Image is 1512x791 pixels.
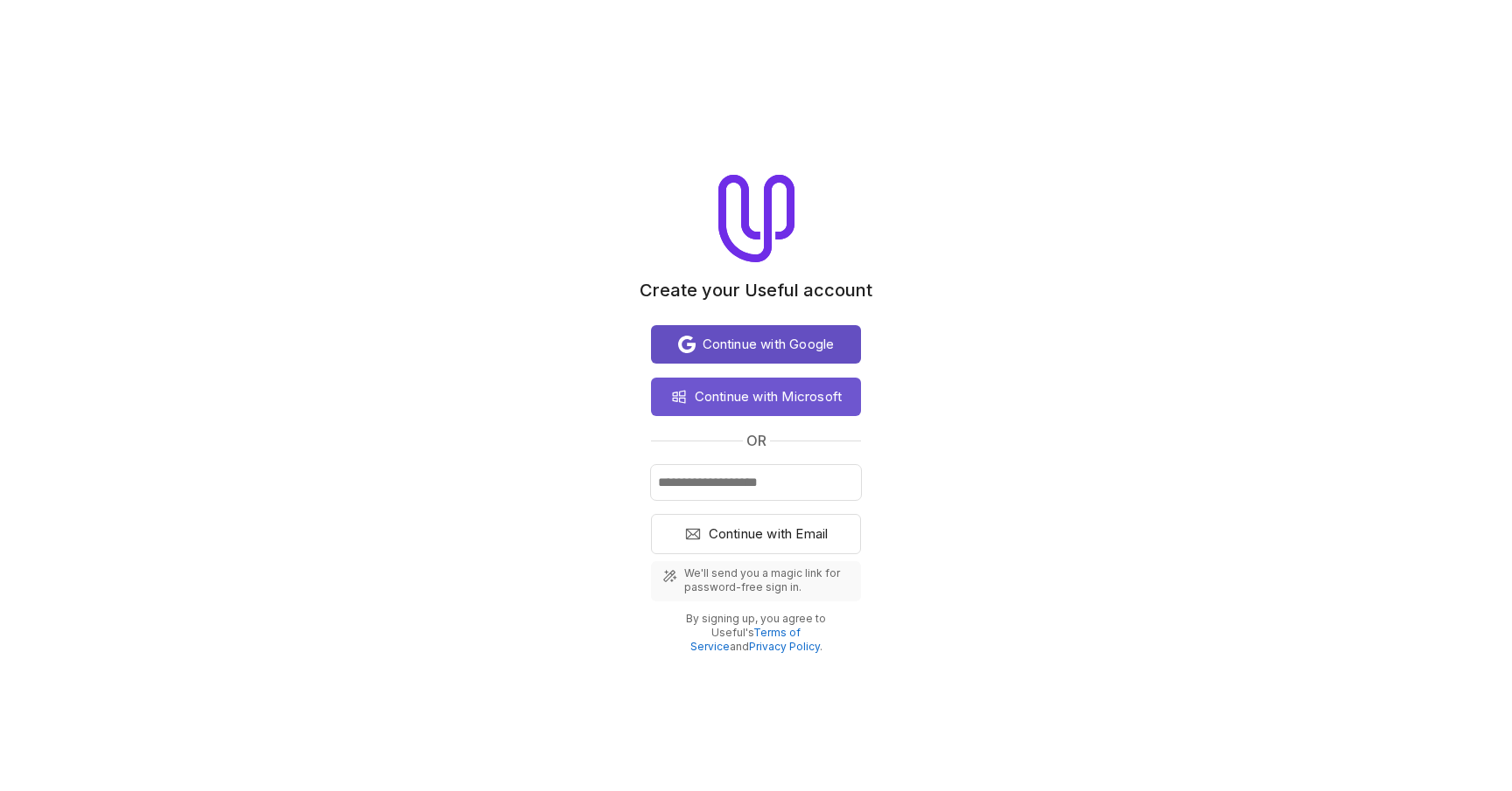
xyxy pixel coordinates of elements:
[746,430,766,451] span: or
[703,334,835,355] span: Continue with Google
[695,386,843,407] span: Continue with Microsoft
[651,514,861,554] button: Continue with Email
[651,378,861,416] button: Continue with Microsoft
[690,626,801,653] a: Terms of Service
[640,280,872,301] h1: Create your Useful account
[749,640,820,653] a: Privacy Policy
[651,465,861,500] input: Email
[709,524,829,545] span: Continue with Email
[651,325,861,364] button: Continue with Google
[684,566,850,594] span: We'll send you a magic link for password-free sign in.
[665,612,847,654] p: By signing up, you agree to Useful's and .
